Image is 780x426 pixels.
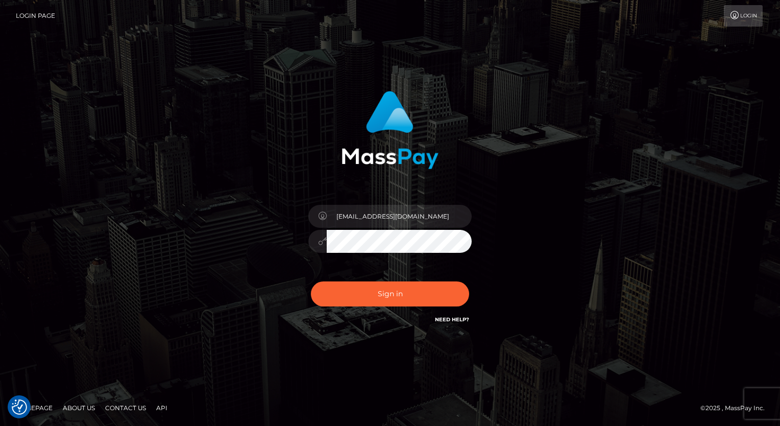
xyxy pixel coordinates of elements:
a: Login Page [16,5,55,27]
a: About Us [59,400,99,416]
button: Consent Preferences [12,399,27,415]
img: MassPay Login [342,91,438,169]
div: © 2025 , MassPay Inc. [700,403,772,414]
a: Need Help? [435,316,469,323]
a: Login [724,5,763,27]
button: Sign in [311,281,469,306]
img: Revisit consent button [12,399,27,415]
a: Homepage [11,400,57,416]
input: Username... [327,205,472,228]
a: Contact Us [101,400,150,416]
a: API [152,400,172,416]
